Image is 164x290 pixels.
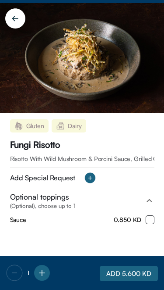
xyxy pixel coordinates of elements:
span: Dairy [68,122,82,129]
span: 0.850 KD [114,215,141,224]
img: -%20button.svg [6,265,23,281]
span: (Optional), choose up to 1 [10,201,76,210]
span: 1 [27,269,29,277]
div: Fungi Risotto [10,139,61,150]
button: ADD 5.600 KD [100,266,158,281]
img: Dairy.png [56,122,65,130]
div: Sauce [10,215,27,224]
div: Add Special Request [10,173,75,182]
mat-icon: expand_less [144,195,154,206]
span: Optional toppings [10,193,69,201]
span: Gluten [26,122,44,129]
span: ADD 5.600 KD [106,269,151,278]
img: Gluten.png [14,122,23,130]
